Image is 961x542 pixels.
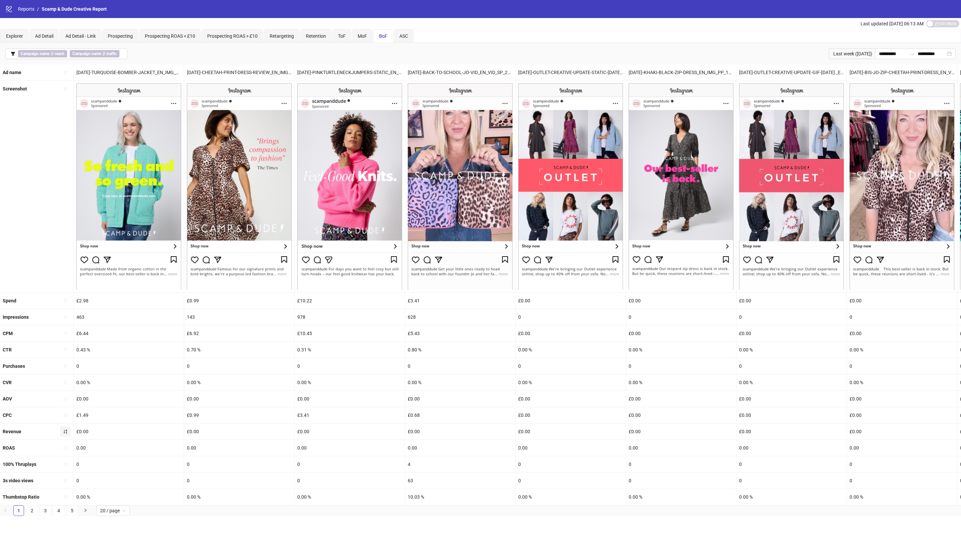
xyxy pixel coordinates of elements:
[3,70,21,75] b: Ad name
[847,391,957,407] div: £0.00
[184,358,294,374] div: 0
[626,374,736,390] div: 0.00 %
[910,51,915,56] span: swap-right
[63,331,68,335] span: sort-ascending
[184,325,294,341] div: £6.92
[184,64,294,80] div: [DATE]-CHEETAH-PRINT-DRESS-REVIEW_EN_IMG_CP_22072025_F_CC_SC9_USP7_CUSTOMER-PRESS-REVIEW_HANNAH
[736,440,847,456] div: 0.00
[74,456,184,472] div: 0
[3,331,13,336] b: CPM
[847,64,957,80] div: [DATE]-BIS-JO-ZIP-CHEETAH-PRINT-DRESS_EN_VID_PP_17062025_F_CC_SC7_USP14_BACKINSTOCK_JO-FOUNDER
[40,506,50,516] a: 3
[72,51,101,56] b: Campaign name
[405,456,515,472] div: 4
[74,391,184,407] div: £0.00
[184,489,294,505] div: 0.00 %
[626,293,736,309] div: £0.00
[74,293,184,309] div: £2.98
[37,5,39,13] li: /
[6,33,23,39] span: Explorer
[626,473,736,489] div: 0
[70,50,119,57] span: ∌
[3,298,16,303] b: Spend
[74,489,184,505] div: 0.00 %
[405,293,515,309] div: £3.41
[106,51,117,56] b: traffic
[3,396,12,401] b: AOV
[184,407,294,423] div: £0.99
[3,462,36,467] b: 100% Thruplays
[184,473,294,489] div: 0
[405,473,515,489] div: 63
[847,293,957,309] div: £0.00
[516,309,626,325] div: 0
[270,33,294,39] span: Retargeting
[516,358,626,374] div: 0
[516,391,626,407] div: £0.00
[65,33,96,39] span: Ad Detail - Link
[63,413,68,418] span: sort-ascending
[53,505,64,516] li: 4
[145,33,195,39] span: Prospecting ROAS < £10
[626,407,736,423] div: £0.00
[27,505,37,516] li: 2
[626,440,736,456] div: 0.00
[63,380,68,385] span: sort-ascending
[516,456,626,472] div: 0
[306,33,326,39] span: Retention
[3,413,12,418] b: CPC
[295,64,405,80] div: [DATE]-PINKTURTLENECKJUMPERS-STATIC_EN_IMG_PP_11092025_F_CC_SC1_USP11_NEW-IN - Copy
[405,440,515,456] div: 0.00
[626,358,736,374] div: 0
[405,489,515,505] div: 10.03 %
[516,374,626,390] div: 0.00 %
[184,309,294,325] div: 143
[629,83,733,289] img: Screenshot 120232426425430005
[74,374,184,390] div: 0.00 %
[14,506,24,516] a: 1
[74,325,184,341] div: £6.44
[63,429,68,434] span: sort-ascending
[405,358,515,374] div: 0
[295,440,405,456] div: 0.00
[295,424,405,440] div: £0.00
[626,456,736,472] div: 0
[63,495,68,499] span: sort-ascending
[516,440,626,456] div: 0.00
[399,33,408,39] span: ASC
[21,51,49,56] b: Campaign name
[74,440,184,456] div: 0.00
[100,506,126,516] span: 20 / page
[516,489,626,505] div: 0.00 %
[516,473,626,489] div: 0
[3,429,21,434] b: Revenue
[295,407,405,423] div: £3.41
[516,424,626,440] div: £0.00
[736,309,847,325] div: 0
[18,50,67,57] span: ∌
[108,33,133,39] span: Prospecting
[295,342,405,358] div: 0.31 %
[358,33,367,39] span: MoF
[847,424,957,440] div: £0.00
[295,309,405,325] div: 978
[63,70,68,75] span: sort-ascending
[910,51,915,56] span: to
[736,473,847,489] div: 0
[63,86,68,91] span: sort-ascending
[27,506,37,516] a: 2
[3,445,15,451] b: ROAS
[63,478,68,483] span: sort-ascending
[847,325,957,341] div: £0.00
[295,293,405,309] div: £10.22
[80,505,91,516] button: right
[184,374,294,390] div: 0.00 %
[74,424,184,440] div: £0.00
[42,6,107,12] span: Scamp & Dude Creative Report
[295,391,405,407] div: £0.00
[847,374,957,390] div: 0.00 %
[405,407,515,423] div: £0.68
[405,309,515,325] div: 628
[736,64,847,80] div: [DATE]-OUTLET-CREATIVE-UPDATE-GIF-[DATE] _EN_VID_CP_30072025_F_CC_SC1_USP3_OUTLET-UPDATE
[207,33,258,39] span: Prospecting ROAS > £10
